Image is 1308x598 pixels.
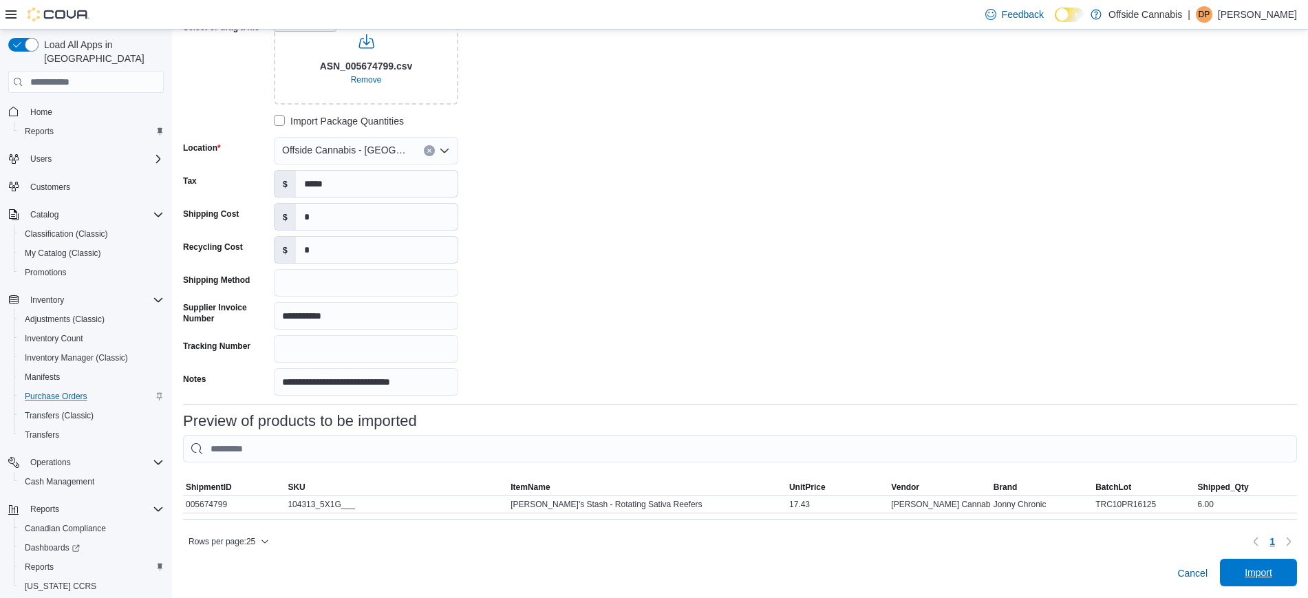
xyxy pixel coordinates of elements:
[25,476,94,487] span: Cash Management
[19,226,164,242] span: Classification (Classic)
[25,248,101,259] span: My Catalog (Classic)
[786,496,888,513] div: 17.43
[183,413,417,429] h3: Preview of products to be imported
[25,228,108,239] span: Classification (Classic)
[19,520,164,537] span: Canadian Compliance
[991,479,1093,495] button: Brand
[19,369,65,385] a: Manifests
[1188,6,1190,23] p: |
[19,540,164,556] span: Dashboards
[25,126,54,137] span: Reports
[19,540,85,556] a: Dashboards
[1177,566,1208,580] span: Cancel
[1198,482,1249,493] span: Shipped_Qty
[424,145,435,156] button: Clear input
[1195,496,1297,513] div: 6.00
[25,391,87,402] span: Purchase Orders
[30,153,52,164] span: Users
[25,267,67,278] span: Promotions
[183,479,285,495] button: ShipmentID
[19,350,164,366] span: Inventory Manager (Classic)
[14,348,169,367] button: Inventory Manager (Classic)
[25,104,58,120] a: Home
[1055,22,1055,23] span: Dark Mode
[1218,6,1297,23] p: [PERSON_NAME]
[19,473,100,490] a: Cash Management
[183,533,275,550] button: Rows per page:25
[351,74,382,85] span: Remove
[189,536,255,547] span: Rows per page : 25
[275,171,296,197] label: $
[19,427,65,443] a: Transfers
[25,179,76,195] a: Customers
[14,472,169,491] button: Cash Management
[25,429,59,440] span: Transfers
[1095,482,1131,493] span: BatchLot
[888,479,990,495] button: Vendor
[25,410,94,421] span: Transfers (Classic)
[789,482,826,493] span: UnitPrice
[19,559,164,575] span: Reports
[14,122,169,141] button: Reports
[14,224,169,244] button: Classification (Classic)
[508,479,786,495] button: ItemName
[3,149,169,169] button: Users
[19,226,114,242] a: Classification (Classic)
[14,519,169,538] button: Canadian Compliance
[1199,6,1210,23] span: DP
[183,341,250,352] label: Tracking Number
[183,242,243,253] label: Recycling Cost
[30,504,59,515] span: Reports
[14,557,169,577] button: Reports
[1280,533,1297,550] button: Next page
[19,311,110,328] a: Adjustments (Classic)
[274,17,458,105] input: Use aria labels when no actual label is in use
[25,103,164,120] span: Home
[1269,535,1275,548] span: 1
[288,482,305,493] span: SKU
[14,538,169,557] a: Dashboards
[285,479,508,495] button: SKU
[19,264,164,281] span: Promotions
[1172,559,1213,587] button: Cancel
[1093,496,1194,513] div: TRC10PR16125
[19,245,107,261] a: My Catalog (Classic)
[14,425,169,445] button: Transfers
[183,374,206,385] label: Notes
[183,496,285,513] div: 005674799
[19,520,111,537] a: Canadian Compliance
[274,113,404,129] label: Import Package Quantities
[19,388,164,405] span: Purchase Orders
[19,427,164,443] span: Transfers
[19,578,102,595] a: [US_STATE] CCRS
[30,457,71,468] span: Operations
[25,501,65,517] button: Reports
[1220,559,1297,586] button: Import
[275,237,296,263] label: $
[30,107,52,118] span: Home
[511,482,550,493] span: ItemName
[14,367,169,387] button: Manifests
[19,123,59,140] a: Reports
[25,178,164,195] span: Customers
[186,482,232,493] span: ShipmentID
[25,151,164,167] span: Users
[508,496,786,513] div: [PERSON_NAME]'s Stash - Rotating Sativa Reefers
[1195,479,1297,495] button: Shipped_Qty
[3,101,169,121] button: Home
[14,310,169,329] button: Adjustments (Classic)
[25,151,57,167] button: Users
[183,142,221,153] label: Location
[25,206,64,223] button: Catalog
[19,559,59,575] a: Reports
[980,1,1049,28] a: Feedback
[25,523,106,534] span: Canadian Compliance
[3,453,169,472] button: Operations
[19,350,133,366] a: Inventory Manager (Classic)
[25,454,76,471] button: Operations
[14,387,169,406] button: Purchase Orders
[14,406,169,425] button: Transfers (Classic)
[30,182,70,193] span: Customers
[3,177,169,197] button: Customers
[345,72,387,88] button: Clear selected files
